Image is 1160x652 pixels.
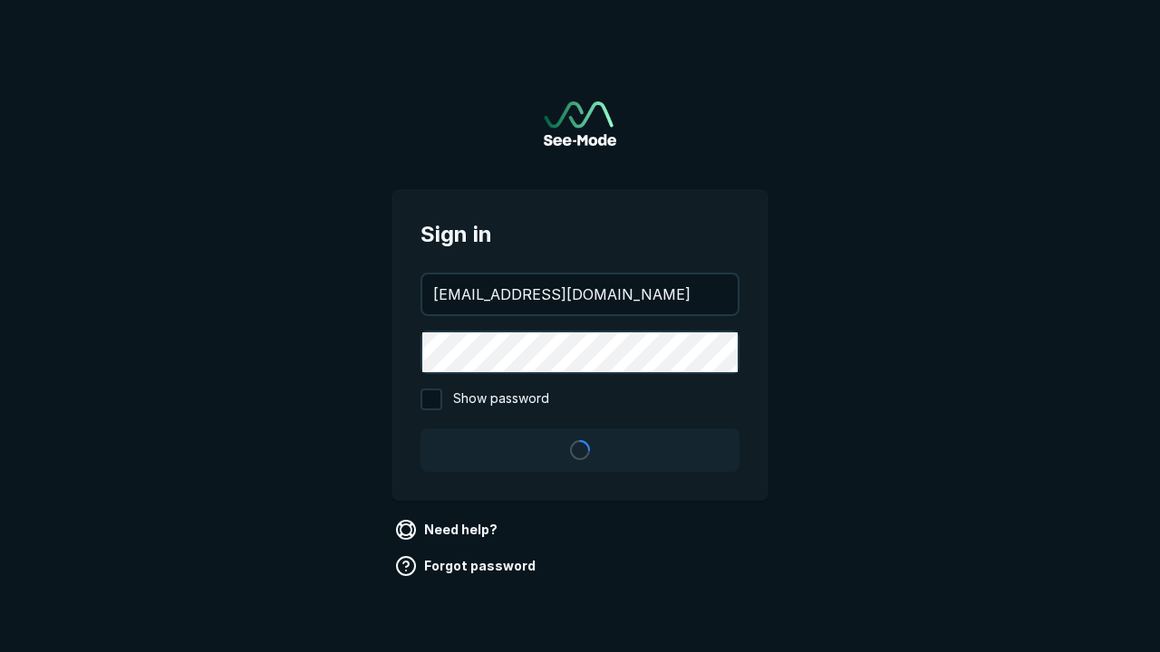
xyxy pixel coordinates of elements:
a: Go to sign in [544,101,616,146]
a: Need help? [391,515,505,544]
img: See-Mode Logo [544,101,616,146]
span: Sign in [420,218,739,251]
span: Show password [453,388,549,410]
input: your@email.com [422,274,738,314]
a: Forgot password [391,551,543,580]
